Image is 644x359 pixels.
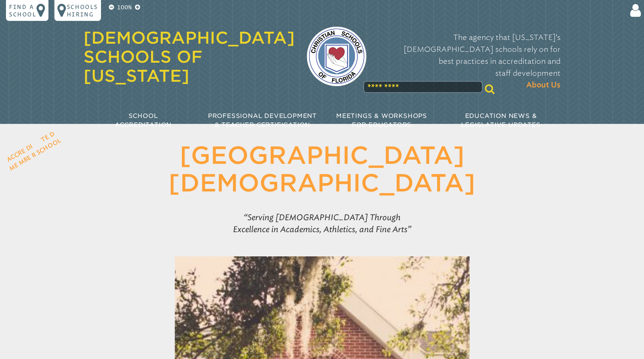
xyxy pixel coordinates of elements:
[307,26,366,86] img: csf-logo-web-colors.png
[83,28,295,85] a: [DEMOGRAPHIC_DATA] Schools of [US_STATE]
[115,112,171,128] span: School Accreditation
[154,209,490,238] p: Serving [DEMOGRAPHIC_DATA] Through Excellence in Academics, Athletics, and Fine Arts
[67,3,98,18] p: Schools Hiring
[526,79,561,91] span: About Us
[208,112,317,128] span: Professional Development & Teacher Certification
[336,112,427,128] span: Meetings & Workshops for Educators
[461,112,540,128] span: Education News & Legislative Updates
[130,142,514,197] h1: [GEOGRAPHIC_DATA][DEMOGRAPHIC_DATA]
[116,3,133,12] p: 100%
[9,3,37,18] p: Find a school
[378,31,561,91] p: The agency that [US_STATE]’s [DEMOGRAPHIC_DATA] schools rely on for best practices in accreditati...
